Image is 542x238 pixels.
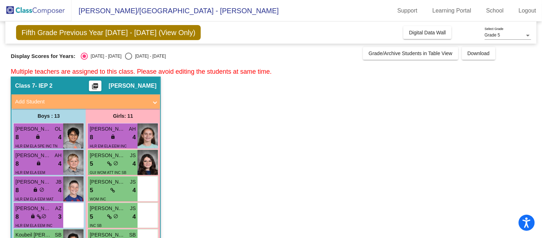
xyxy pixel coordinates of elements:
span: HLR EM ELA SPE INC TN [15,144,58,148]
a: School [481,5,509,16]
span: 4 [133,159,136,169]
span: JS [130,178,136,186]
span: AH [129,125,136,133]
span: 8 [15,186,19,195]
span: - IEP 2 [35,82,53,89]
span: 5 [90,186,93,195]
span: lock [35,134,40,139]
span: Fifth Grade Previous Year [DATE] - [DATE] (View Only) [16,25,201,40]
span: Grade 5 [485,33,500,38]
button: Grade/Archive Students in Table View [363,47,458,60]
button: Download [462,47,496,60]
span: [PERSON_NAME] [90,152,125,159]
span: 8 [15,133,19,142]
span: [PERSON_NAME] [15,152,51,159]
span: JS [130,205,136,212]
span: 8 [15,212,19,222]
span: Digital Data Wall [409,30,446,35]
span: Download [468,50,490,56]
span: do_not_disturb_alt [41,214,46,219]
button: Print Students Details [89,81,101,91]
span: [PERSON_NAME] [15,178,51,186]
span: [PERSON_NAME] [90,178,125,186]
span: 8 [90,133,93,142]
a: Support [392,5,423,16]
span: OL [55,125,62,133]
span: Grade/Archive Students in Table View [369,50,453,56]
span: Class 7 [15,82,35,89]
a: Logout [513,5,542,16]
span: AH [55,152,61,159]
span: lock [36,161,41,166]
div: Girls: 11 [86,109,160,123]
span: 4 [58,186,61,195]
span: 4 [133,212,136,222]
span: [PERSON_NAME] [109,82,156,89]
span: lock [33,187,38,192]
mat-expansion-panel-header: Add Student [11,94,160,109]
span: Multiple teachers are assigned to this class. Please avoid editing the students at same time. [11,68,272,75]
mat-panel-title: Add Student [15,98,148,106]
span: 5 [90,159,93,169]
div: [DATE] - [DATE] [132,53,166,59]
span: WOM INC [90,197,106,201]
span: 5 [90,212,93,222]
span: do_not_disturb_alt [113,214,118,219]
span: lock [110,134,115,139]
span: [PERSON_NAME] [90,205,125,212]
span: JB [56,178,61,186]
span: 4 [133,186,136,195]
span: Display Scores for Years: [11,53,75,59]
span: JS [130,152,136,159]
mat-icon: picture_as_pdf [91,83,100,93]
mat-radio-group: Select an option [81,53,166,60]
span: INC SB [90,224,101,228]
span: 8 [15,159,19,169]
span: [PERSON_NAME] [15,125,51,133]
span: do_not_disturb_alt [113,161,118,166]
div: [DATE] - [DATE] [88,53,121,59]
span: GUI WOM ATT INC SB [90,171,126,175]
span: lock [30,214,35,219]
span: AZ [55,205,61,212]
span: HLR EM ELA EEM INC [15,224,52,228]
span: 4 [133,133,136,142]
span: HLR EM ELA EEM INC [90,144,126,148]
span: [PERSON_NAME] [90,125,125,133]
div: Boys : 13 [11,109,86,123]
span: do_not_disturb_alt [39,187,44,192]
a: Learning Portal [427,5,477,16]
span: [PERSON_NAME]/[GEOGRAPHIC_DATA] - [PERSON_NAME] [71,5,279,16]
span: 4 [58,133,61,142]
span: HLR EM ELA EEM MAT [15,197,54,201]
span: 3 [58,212,61,222]
span: [PERSON_NAME] [15,205,51,212]
span: HLR EM ELA EEM [15,171,45,175]
button: Digital Data Wall [403,26,452,39]
span: 4 [58,159,61,169]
